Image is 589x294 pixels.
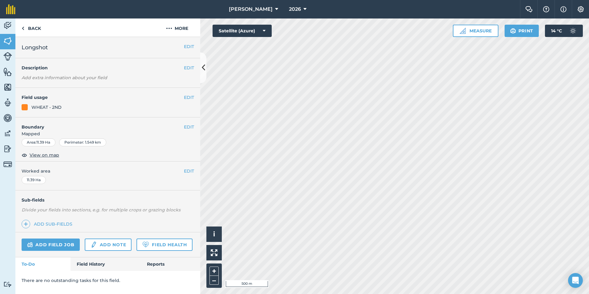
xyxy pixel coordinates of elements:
[15,257,71,271] a: To-Do
[27,241,33,248] img: svg+xml;base64,PD94bWwgdmVyc2lvbj0iMS4wIiBlbmNvZGluZz0idXRmLTgiPz4KPCEtLSBHZW5lcmF0b3I6IEFkb2JlIE...
[567,25,579,37] img: svg+xml;base64,PD94bWwgdmVyc2lvbj0iMS4wIiBlbmNvZGluZz0idXRmLTgiPz4KPCEtLSBHZW5lcmF0b3I6IEFkb2JlIE...
[3,98,12,107] img: svg+xml;base64,PD94bWwgdmVyc2lvbj0iMS4wIiBlbmNvZGluZz0idXRmLTgiPz4KPCEtLSBHZW5lcmF0b3I6IEFkb2JlIE...
[85,239,132,251] a: Add note
[22,25,24,32] img: svg+xml;base64,PHN2ZyB4bWxucz0iaHR0cDovL3d3dy53My5vcmcvMjAwMC9zdmciIHdpZHRoPSI5IiBoZWlnaHQ9IjI0Ii...
[24,220,28,228] img: svg+xml;base64,PHN2ZyB4bWxucz0iaHR0cDovL3d3dy53My5vcmcvMjAwMC9zdmciIHdpZHRoPSIxNCIgaGVpZ2h0PSIyNC...
[3,281,12,287] img: svg+xml;base64,PD94bWwgdmVyc2lvbj0iMS4wIiBlbmNvZGluZz0idXRmLTgiPz4KPCEtLSBHZW5lcmF0b3I6IEFkb2JlIE...
[15,117,184,130] h4: Boundary
[184,94,194,101] button: EDIT
[22,151,27,159] img: svg+xml;base64,PHN2ZyB4bWxucz0iaHR0cDovL3d3dy53My5vcmcvMjAwMC9zdmciIHdpZHRoPSIxOCIgaGVpZ2h0PSIyNC...
[525,6,533,12] img: Two speech bubbles overlapping with the left bubble in the forefront
[22,64,194,71] h4: Description
[211,249,217,256] img: Four arrows, one pointing top left, one top right, one bottom right and the last bottom left
[545,25,583,37] button: 14 °C
[577,6,584,12] img: A cog icon
[505,25,539,37] button: Print
[3,36,12,46] img: svg+xml;base64,PHN2ZyB4bWxucz0iaHR0cDovL3d3dy53My5vcmcvMjAwMC9zdmciIHdpZHRoPSI1NiIgaGVpZ2h0PSI2MC...
[229,6,273,13] span: [PERSON_NAME]
[460,28,466,34] img: Ruler icon
[184,124,194,130] button: EDIT
[209,276,219,285] button: –
[213,230,215,238] span: i
[184,168,194,174] button: EDIT
[209,267,219,276] button: +
[560,6,567,13] img: svg+xml;base64,PHN2ZyB4bWxucz0iaHR0cDovL3d3dy53My5vcmcvMjAwMC9zdmciIHdpZHRoPSIxNyIgaGVpZ2h0PSIxNy...
[22,94,184,101] h4: Field usage
[22,43,48,52] span: Longshot
[184,43,194,50] button: EDIT
[30,152,59,158] span: View on map
[206,227,222,242] button: i
[568,273,583,288] div: Open Intercom Messenger
[22,151,59,159] button: View on map
[166,25,172,32] img: svg+xml;base64,PHN2ZyB4bWxucz0iaHR0cDovL3d3dy53My5vcmcvMjAwMC9zdmciIHdpZHRoPSIyMCIgaGVpZ2h0PSIyNC...
[90,241,97,248] img: svg+xml;base64,PD94bWwgdmVyc2lvbj0iMS4wIiBlbmNvZGluZz0idXRmLTgiPz4KPCEtLSBHZW5lcmF0b3I6IEFkb2JlIE...
[31,104,62,111] div: WHEAT - 2ND
[3,21,12,30] img: svg+xml;base64,PD94bWwgdmVyc2lvbj0iMS4wIiBlbmNvZGluZz0idXRmLTgiPz4KPCEtLSBHZW5lcmF0b3I6IEFkb2JlIE...
[59,138,106,146] div: Perimeter : 1.549 km
[3,52,12,61] img: svg+xml;base64,PD94bWwgdmVyc2lvbj0iMS4wIiBlbmNvZGluZz0idXRmLTgiPz4KPCEtLSBHZW5lcmF0b3I6IEFkb2JlIE...
[22,176,46,184] div: 11.39 Ha
[184,64,194,71] button: EDIT
[15,130,200,137] span: Mapped
[71,257,140,271] a: Field History
[15,18,47,37] a: Back
[22,207,181,213] em: Divide your fields into sections, e.g. for multiple crops or grazing blocks
[3,83,12,92] img: svg+xml;base64,PHN2ZyB4bWxucz0iaHR0cDovL3d3dy53My5vcmcvMjAwMC9zdmciIHdpZHRoPSI1NiIgaGVpZ2h0PSI2MC...
[213,25,272,37] button: Satellite (Azure)
[22,75,107,80] em: Add extra information about your field
[154,18,200,37] button: More
[15,197,200,203] h4: Sub-fields
[6,4,15,14] img: fieldmargin Logo
[22,239,80,251] a: Add field job
[3,160,12,169] img: svg+xml;base64,PD94bWwgdmVyc2lvbj0iMS4wIiBlbmNvZGluZz0idXRmLTgiPz4KPCEtLSBHZW5lcmF0b3I6IEFkb2JlIE...
[510,27,516,35] img: svg+xml;base64,PHN2ZyB4bWxucz0iaHR0cDovL3d3dy53My5vcmcvMjAwMC9zdmciIHdpZHRoPSIxOSIgaGVpZ2h0PSIyNC...
[3,113,12,123] img: svg+xml;base64,PD94bWwgdmVyc2lvbj0iMS4wIiBlbmNvZGluZz0idXRmLTgiPz4KPCEtLSBHZW5lcmF0b3I6IEFkb2JlIE...
[551,25,562,37] span: 14 ° C
[289,6,301,13] span: 2026
[3,129,12,138] img: svg+xml;base64,PD94bWwgdmVyc2lvbj0iMS4wIiBlbmNvZGluZz0idXRmLTgiPz4KPCEtLSBHZW5lcmF0b3I6IEFkb2JlIE...
[3,144,12,153] img: svg+xml;base64,PD94bWwgdmVyc2lvbj0iMS4wIiBlbmNvZGluZz0idXRmLTgiPz4KPCEtLSBHZW5lcmF0b3I6IEFkb2JlIE...
[3,67,12,76] img: svg+xml;base64,PHN2ZyB4bWxucz0iaHR0cDovL3d3dy53My5vcmcvMjAwMC9zdmciIHdpZHRoPSI1NiIgaGVpZ2h0PSI2MC...
[542,6,550,12] img: A question mark icon
[22,168,194,174] span: Worked area
[136,239,192,251] a: Field Health
[453,25,498,37] button: Measure
[22,138,55,146] div: Area : 11.39 Ha
[141,257,200,271] a: Reports
[22,220,75,228] a: Add sub-fields
[22,277,194,284] p: There are no outstanding tasks for this field.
